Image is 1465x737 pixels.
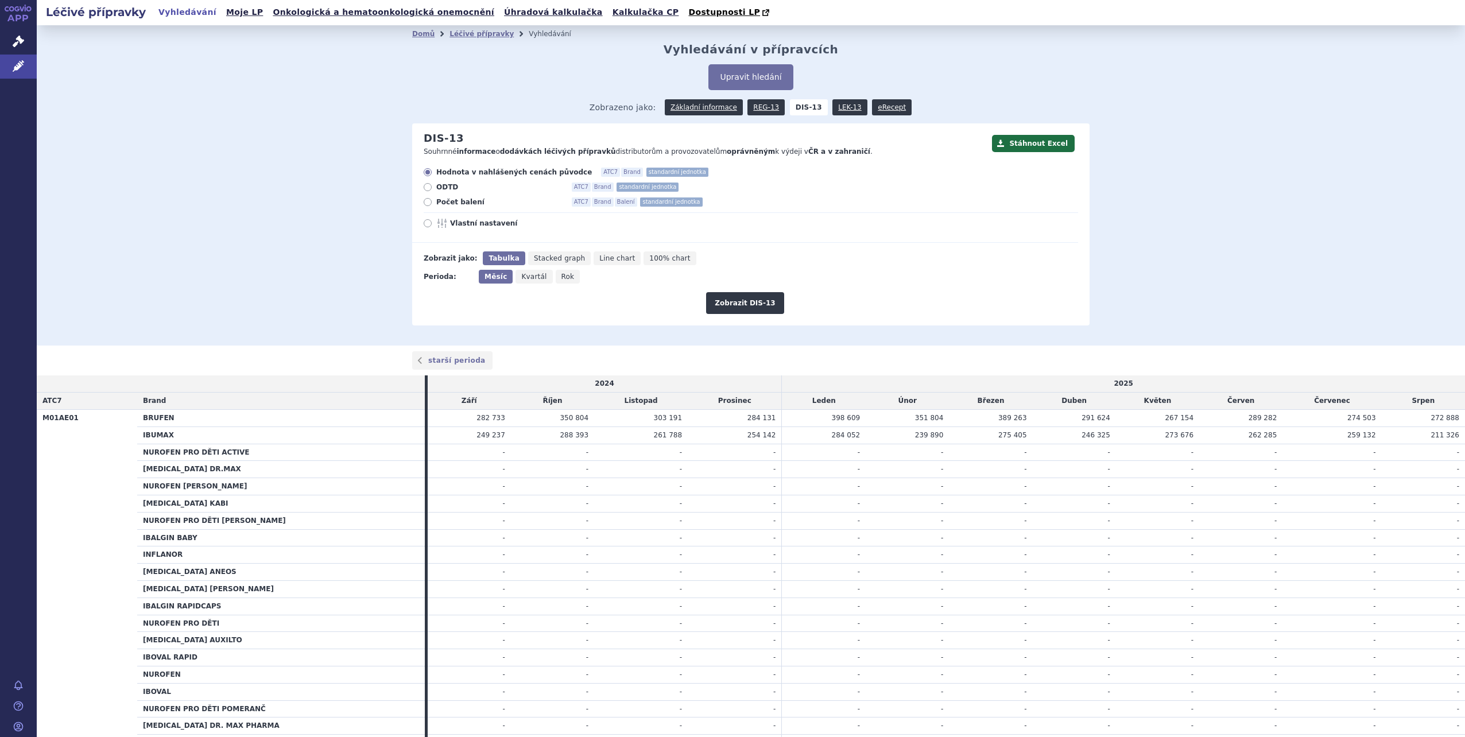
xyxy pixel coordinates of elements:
a: Dostupnosti LP [685,5,775,21]
span: - [1191,688,1193,696]
span: - [1274,636,1277,644]
span: Brand [621,168,643,177]
span: - [1373,585,1375,593]
span: - [503,534,505,542]
span: - [1107,465,1110,473]
span: - [1457,499,1459,507]
span: - [941,568,943,576]
span: standardní jednotka [646,168,708,177]
a: eRecept [872,99,912,115]
span: - [1024,534,1026,542]
span: - [858,602,860,610]
span: - [941,619,943,627]
span: - [1191,482,1193,490]
td: Březen [949,393,1032,410]
th: NUROFEN PRO DĚTI [137,615,425,632]
span: - [773,482,776,490]
li: Vyhledávání [529,25,586,42]
span: - [1107,653,1110,661]
span: - [503,568,505,576]
a: Léčivé přípravky [449,30,514,38]
th: [MEDICAL_DATA] AUXILTO [137,632,425,649]
span: - [503,585,505,593]
span: - [1024,448,1026,456]
span: Vlastní nastavení [450,219,576,228]
span: - [680,550,682,558]
span: - [1024,619,1026,627]
span: - [941,534,943,542]
span: - [1107,688,1110,696]
span: - [680,499,682,507]
span: Dostupnosti LP [688,7,760,17]
span: - [858,653,860,661]
th: [MEDICAL_DATA] ANEOS [137,564,425,581]
td: Červenec [1282,393,1381,410]
span: 303 191 [654,414,683,422]
span: - [586,517,588,525]
span: - [941,636,943,644]
span: - [1274,517,1277,525]
span: 282 733 [476,414,505,422]
span: - [1457,619,1459,627]
span: Počet balení [436,197,563,207]
span: Měsíc [485,273,507,281]
span: - [1457,653,1459,661]
span: 246 325 [1082,431,1110,439]
span: - [858,705,860,713]
span: - [773,585,776,593]
span: 275 405 [998,431,1027,439]
div: Zobrazit jako: [424,251,477,265]
strong: ČR a v zahraničí [808,148,870,156]
span: - [503,448,505,456]
td: Červen [1199,393,1282,410]
th: [MEDICAL_DATA] [PERSON_NAME] [137,580,425,598]
span: - [680,688,682,696]
span: - [1107,550,1110,558]
span: - [1373,670,1375,678]
span: - [503,602,505,610]
button: Upravit hledání [708,64,793,90]
span: - [1107,636,1110,644]
strong: DIS-13 [790,99,828,115]
th: IBOVAL RAPID [137,649,425,666]
span: 254 142 [747,431,776,439]
span: - [680,602,682,610]
span: - [858,448,860,456]
span: - [1457,670,1459,678]
span: - [503,550,505,558]
strong: dodávkách léčivých přípravků [500,148,616,156]
span: 291 624 [1082,414,1110,422]
span: - [1274,482,1277,490]
span: - [773,602,776,610]
span: Brand [592,183,614,192]
span: - [773,465,776,473]
span: - [858,499,860,507]
p: Souhrnné o distributorům a provozovatelům k výdeji v . [424,147,986,157]
span: 261 788 [654,431,683,439]
span: - [1457,688,1459,696]
span: - [680,534,682,542]
span: - [1107,448,1110,456]
span: 249 237 [476,431,505,439]
span: - [586,499,588,507]
button: Zobrazit DIS-13 [706,292,784,314]
a: LEK-13 [832,99,867,115]
span: - [586,705,588,713]
span: - [858,619,860,627]
span: Tabulka [489,254,519,262]
span: - [1373,499,1375,507]
td: Srpen [1382,393,1465,410]
span: - [1107,705,1110,713]
th: NUROFEN PRO DĚTI POMERANČ [137,700,425,717]
span: - [1191,517,1193,525]
span: - [586,482,588,490]
span: - [1457,465,1459,473]
span: - [1373,568,1375,576]
span: - [1373,636,1375,644]
span: - [773,705,776,713]
span: - [1274,688,1277,696]
span: - [1191,465,1193,473]
span: - [858,482,860,490]
h2: Vyhledávání v přípravcích [664,42,839,56]
span: - [1373,482,1375,490]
